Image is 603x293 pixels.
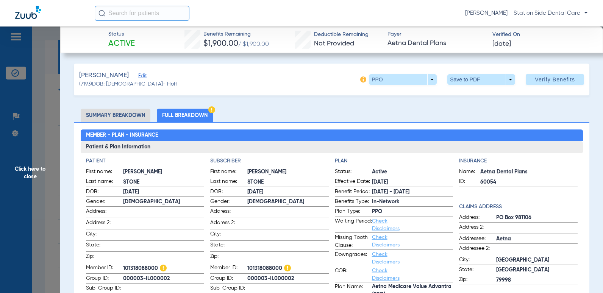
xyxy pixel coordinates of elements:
[210,188,247,197] span: DOB:
[496,256,578,264] span: [GEOGRAPHIC_DATA]
[459,256,496,265] span: City:
[459,157,578,165] h4: Insurance
[210,230,247,240] span: City:
[372,268,400,281] a: Check Disclaimers
[210,198,247,207] span: Gender:
[372,218,400,231] a: Check Disclaimers
[98,10,105,17] img: Search Icon
[247,275,329,283] span: 000003-IL000002
[459,266,496,275] span: State:
[335,188,372,197] span: Benefit Period:
[496,214,578,222] span: PO Box 981106
[203,30,269,38] span: Benefits Remaining
[459,203,578,211] h4: Claims Address
[86,219,123,229] span: Address 2:
[247,178,329,186] span: STONE
[314,40,354,47] span: Not Provided
[123,198,205,206] span: [DEMOGRAPHIC_DATA]
[81,141,583,153] h3: Patient & Plan Information
[480,168,578,176] span: Aetna Dental Plans
[447,74,515,85] button: Save to PDF
[81,109,150,122] li: Summary Breakdown
[86,264,123,273] span: Member ID:
[86,188,123,197] span: DOB:
[372,188,453,196] span: [DATE] - [DATE]
[314,31,369,39] span: Deductible Remaining
[335,207,372,217] span: Plan Type:
[86,157,205,165] h4: Patient
[459,168,480,177] span: Name:
[108,30,135,38] span: Status
[123,264,205,273] span: 101318088000
[284,265,291,271] img: Hazard
[369,74,437,85] button: PPO
[526,74,584,85] button: Verify Benefits
[86,230,123,240] span: City:
[247,264,329,273] span: 101318088000
[86,252,123,263] span: Zip:
[459,276,496,285] span: Zip:
[372,252,400,265] a: Check Disclaimers
[335,234,372,249] span: Missing Tooth Clause:
[210,264,247,273] span: Member ID:
[238,41,269,47] span: / $1,900.00
[496,266,578,274] span: [GEOGRAPHIC_DATA]
[210,168,247,177] span: First name:
[210,219,247,229] span: Address 2:
[459,214,496,223] span: Address:
[496,235,578,243] span: Aetna
[79,71,129,80] span: [PERSON_NAME]
[335,157,453,165] h4: Plan
[492,31,591,39] span: Verified On
[210,178,247,187] span: Last name:
[335,178,372,187] span: Effective Date:
[86,178,123,187] span: Last name:
[79,80,178,88] span: (7193) DOB: [DEMOGRAPHIC_DATA] - HoH
[465,9,588,17] span: [PERSON_NAME] - Station Side Dental Care
[372,168,453,176] span: Active
[123,178,205,186] span: STONE
[372,235,400,248] a: Check Disclaimers
[247,168,329,176] span: [PERSON_NAME]
[123,275,205,283] span: 000003-IL000002
[95,6,189,21] input: Search for patients
[15,6,41,19] img: Zuub Logo
[210,241,247,251] span: State:
[157,109,213,122] li: Full Breakdown
[535,76,575,83] span: Verify Benefits
[123,188,205,196] span: [DATE]
[210,252,247,263] span: Zip:
[335,251,372,266] span: Downgrades:
[335,168,372,177] span: Status:
[86,241,123,251] span: State:
[86,198,123,207] span: Gender:
[335,267,372,282] span: COB:
[459,245,496,255] span: Addressee 2:
[387,39,486,48] span: Aetna Dental Plans
[81,129,583,142] h2: Member - Plan - Insurance
[247,188,329,196] span: [DATE]
[360,76,366,83] img: info-icon
[160,265,167,271] img: Hazard
[459,223,496,234] span: Address 2:
[459,178,480,187] span: ID:
[86,274,123,284] span: Group ID:
[372,208,453,216] span: PPO
[372,198,453,206] span: In-Network
[335,198,372,207] span: Benefits Type:
[492,39,511,49] span: [DATE]
[496,276,578,284] span: 79998
[203,40,238,48] span: $1,900.00
[480,178,578,186] span: 60054
[210,274,247,284] span: Group ID:
[247,198,329,206] span: [DEMOGRAPHIC_DATA]
[210,157,329,165] app-breakdown-title: Subscriber
[387,30,486,38] span: Payer
[210,207,247,218] span: Address:
[138,73,145,80] span: Edit
[459,235,496,244] span: Addressee:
